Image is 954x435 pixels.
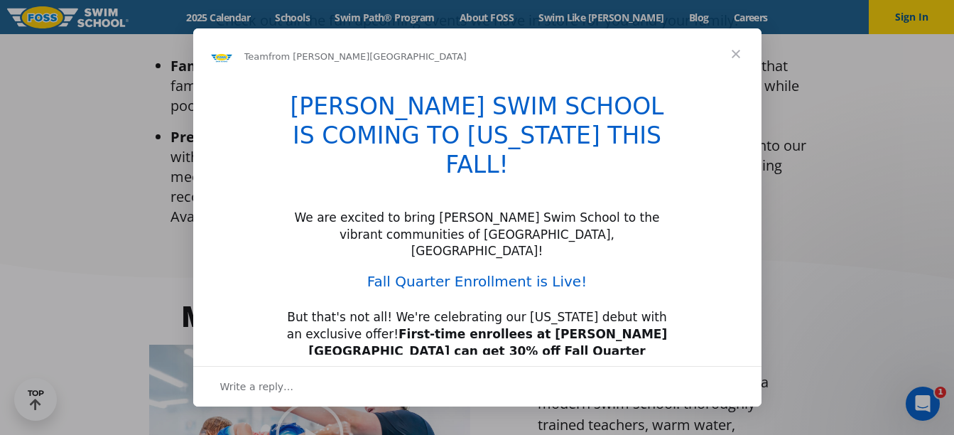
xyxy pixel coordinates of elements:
b: First-time enrollees at [PERSON_NAME][GEOGRAPHIC_DATA] can get 30% off Fall Quarter tuition! [308,327,667,375]
div: Open conversation and reply [193,366,761,407]
span: Write a reply… [220,377,294,396]
span: Team [244,51,269,62]
span: from [PERSON_NAME][GEOGRAPHIC_DATA] [269,51,467,62]
span: Close [710,28,761,80]
div: But that's not all! We're celebrating our [US_STATE] debut with an exclusive offer! Just use prom... [280,309,675,377]
div: We are excited to bring [PERSON_NAME] Swim School to the vibrant communities of [GEOGRAPHIC_DATA]... [280,210,675,260]
a: Fall Quarter Enrollment is Live! [367,273,587,290]
img: Profile image for Team [210,45,233,68]
h1: [PERSON_NAME] SWIM SCHOOL IS COMING TO [US_STATE] THIS FALL! [280,92,675,188]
